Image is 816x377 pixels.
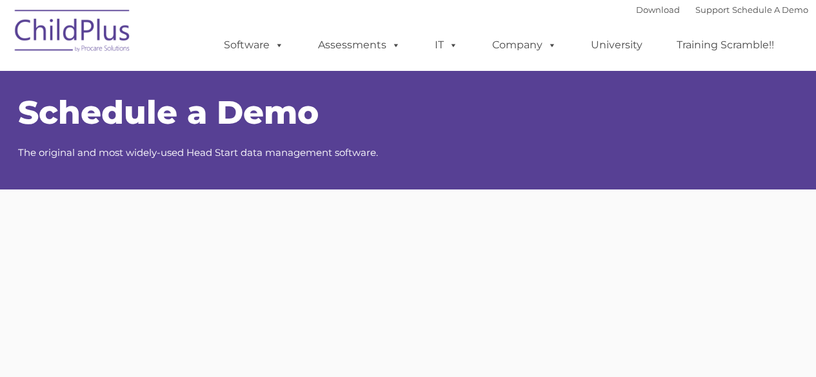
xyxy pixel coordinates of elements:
a: Schedule A Demo [732,5,808,15]
span: Schedule a Demo [18,93,319,132]
a: Software [211,32,297,58]
a: Company [479,32,570,58]
a: Assessments [305,32,413,58]
a: Training Scramble!! [664,32,787,58]
img: ChildPlus by Procare Solutions [8,1,137,65]
a: IT [422,32,471,58]
span: The original and most widely-used Head Start data management software. [18,146,378,159]
a: Download [636,5,680,15]
a: University [578,32,655,58]
font: | [636,5,808,15]
a: Support [695,5,730,15]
